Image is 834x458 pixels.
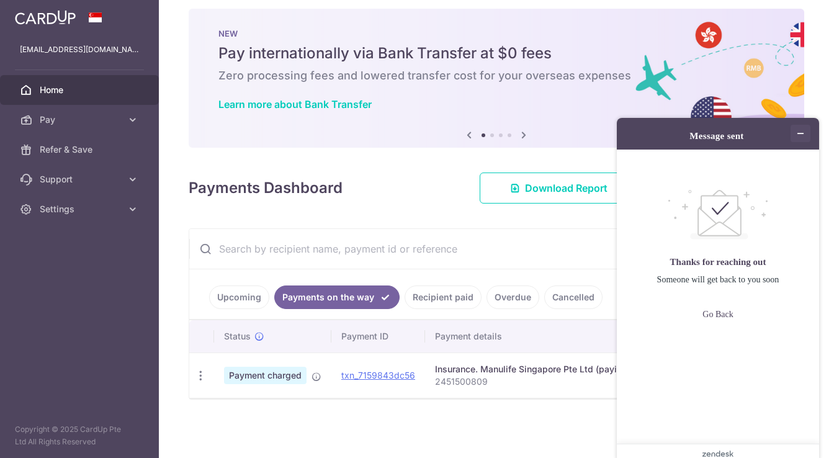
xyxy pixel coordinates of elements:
h4: Payments Dashboard [189,177,343,199]
div: Insurance. Manulife Singapore Pte Ltd (paying for SGD policies) [435,363,700,375]
a: Download Report [480,173,638,204]
p: [EMAIL_ADDRESS][DOMAIN_NAME] [20,43,139,56]
span: Status [224,330,251,343]
a: Upcoming [209,285,269,309]
span: Payment charged [224,367,307,384]
h5: Pay internationally via Bank Transfer at $0 fees [218,43,774,63]
span: Pay [40,114,122,126]
span: Refer & Save [40,143,122,156]
a: Recipient paid [405,285,482,309]
h6: Zero processing fees and lowered transfer cost for your overseas expenses [218,68,774,83]
iframe: Find more information here [602,103,834,458]
p: NEW [218,29,774,38]
span: Support [40,173,122,186]
img: CardUp [15,10,76,25]
a: Overdue [486,285,539,309]
p: 2451500809 [435,375,700,388]
span: Help [29,9,54,20]
span: Settings [40,203,122,215]
a: Cancelled [544,285,603,309]
a: Learn more about Bank Transfer [218,98,372,110]
a: txn_7159843dc56 [341,370,415,380]
img: Bank transfer banner [189,9,804,148]
span: Home [40,84,122,96]
a: Payments on the way [274,285,400,309]
th: Payment ID [331,320,425,352]
input: Search by recipient name, payment id or reference [189,229,774,269]
th: Payment details [425,320,710,352]
span: Download Report [525,181,608,195]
